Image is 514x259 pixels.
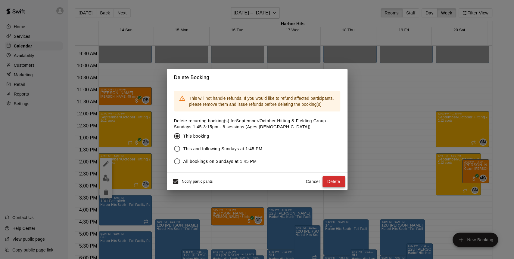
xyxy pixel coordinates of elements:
span: This and following Sundays at 1:45 PM [183,146,263,152]
span: This booking [183,133,209,139]
label: Delete recurring booking(s) for September/October Hitting & Fielding Group - Sundays 1:45-3:15pm ... [174,118,340,130]
h2: Delete Booking [167,69,347,86]
span: All bookings on Sundays at 1:45 PM [183,158,257,165]
button: Delete [322,176,345,187]
button: Cancel [303,176,322,187]
div: This will not handle refunds. If you would like to refund affected participants, please remove th... [189,93,335,110]
span: Notify participants [182,180,213,184]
